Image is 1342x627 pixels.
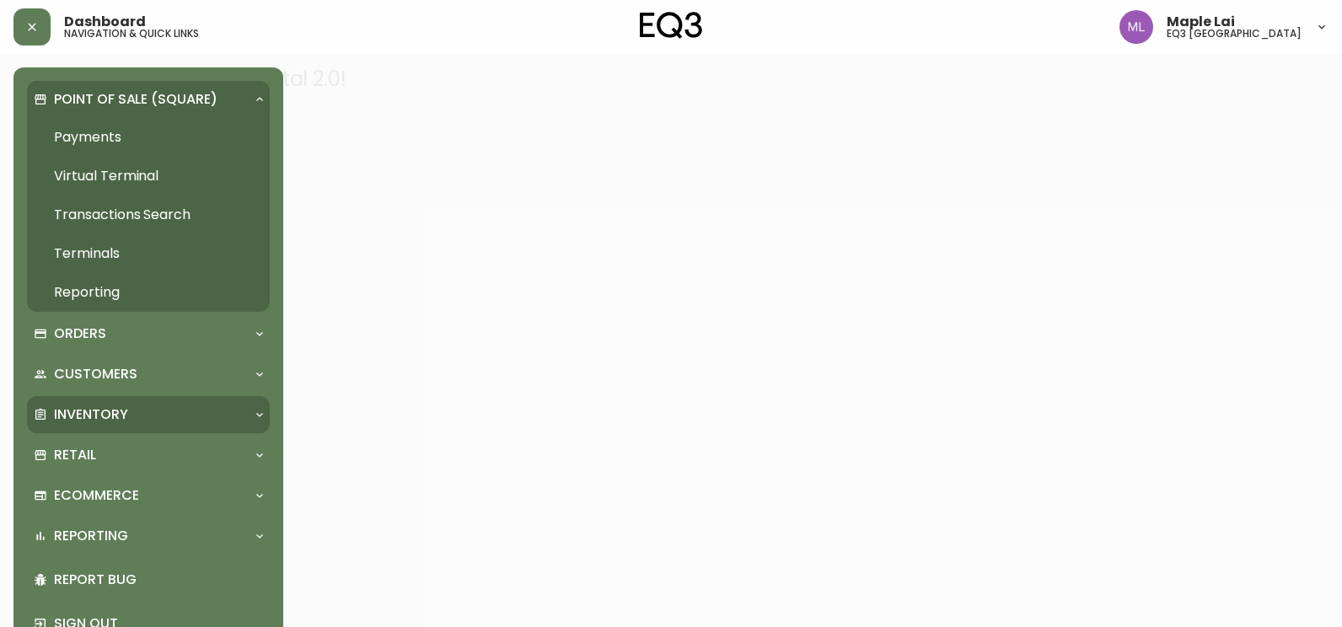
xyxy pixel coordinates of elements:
div: Report Bug [27,558,270,602]
div: Retail [27,437,270,474]
p: Inventory [54,405,128,424]
p: Report Bug [54,571,263,589]
p: Customers [54,365,137,383]
span: Dashboard [64,15,146,29]
div: Orders [27,315,270,352]
p: Reporting [54,527,128,545]
a: Transactions Search [27,196,270,234]
a: Payments [27,118,270,157]
div: Inventory [27,396,270,433]
p: Orders [54,324,106,343]
p: Point of Sale (Square) [54,90,217,109]
p: Ecommerce [54,486,139,505]
img: logo [640,12,702,39]
a: Terminals [27,234,270,273]
div: Ecommerce [27,477,270,514]
h5: navigation & quick links [64,29,199,39]
img: 61e28cffcf8cc9f4e300d877dd684943 [1119,10,1153,44]
a: Virtual Terminal [27,157,270,196]
p: Retail [54,446,96,464]
a: Reporting [27,273,270,312]
div: Customers [27,356,270,393]
div: Reporting [27,517,270,555]
h5: eq3 [GEOGRAPHIC_DATA] [1167,29,1302,39]
span: Maple Lai [1167,15,1235,29]
div: Point of Sale (Square) [27,81,270,118]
